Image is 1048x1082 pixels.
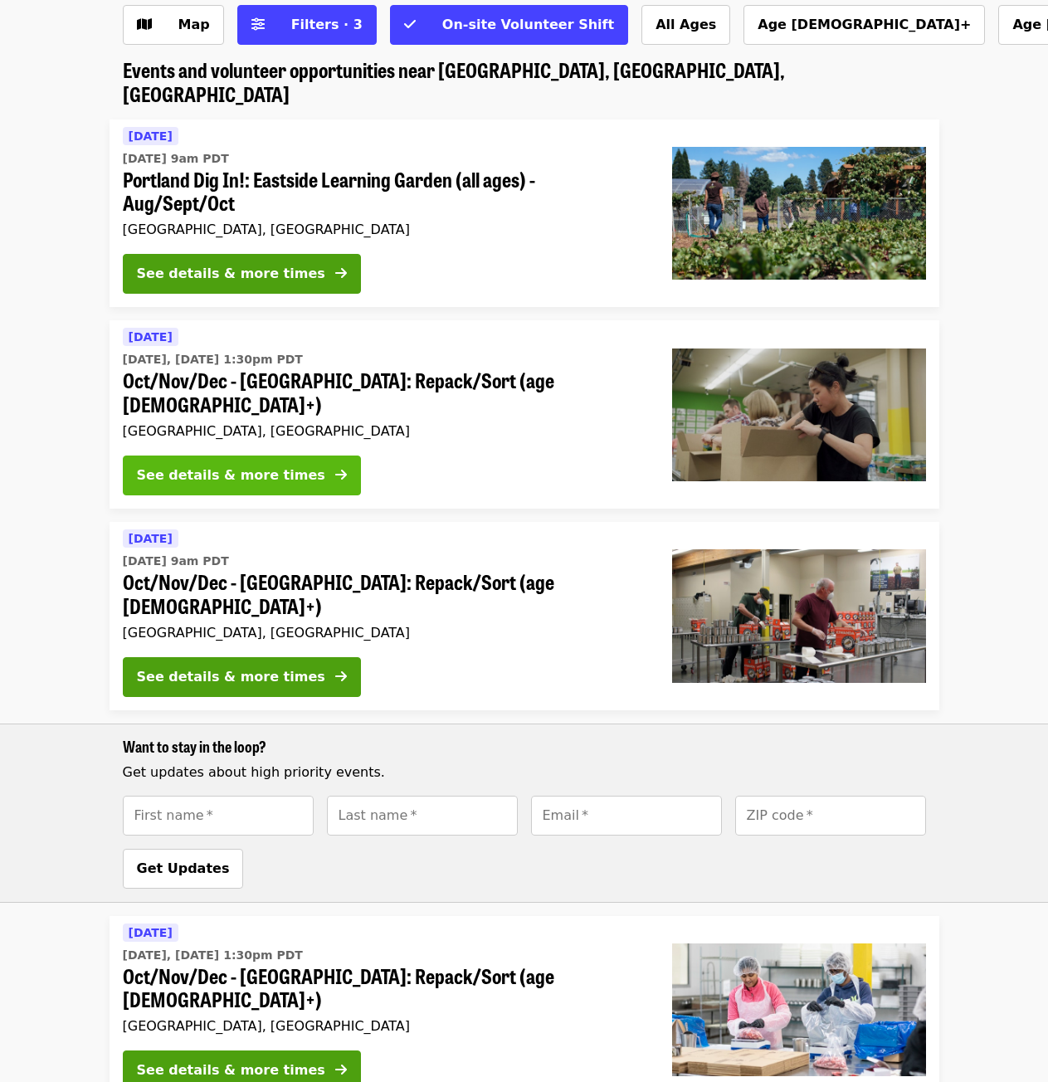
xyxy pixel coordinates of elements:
i: check icon [404,17,416,32]
a: See details for "Oct/Nov/Dec - Portland: Repack/Sort (age 8+)" [110,320,939,509]
time: [DATE], [DATE] 1:30pm PDT [123,351,303,368]
span: Get Updates [137,860,230,876]
div: [GEOGRAPHIC_DATA], [GEOGRAPHIC_DATA] [123,625,646,641]
img: Portland Dig In!: Eastside Learning Garden (all ages) - Aug/Sept/Oct organized by Oregon Food Bank [672,147,926,280]
img: Oct/Nov/Dec - Portland: Repack/Sort (age 16+) organized by Oregon Food Bank [672,549,926,682]
i: arrow-right icon [335,266,347,281]
i: sliders-h icon [251,17,265,32]
div: [GEOGRAPHIC_DATA], [GEOGRAPHIC_DATA] [123,1018,646,1034]
button: See details & more times [123,657,361,697]
input: [object Object] [735,796,926,836]
button: See details & more times [123,254,361,294]
span: Events and volunteer opportunities near [GEOGRAPHIC_DATA], [GEOGRAPHIC_DATA], [GEOGRAPHIC_DATA] [123,55,785,108]
span: Map [178,17,210,32]
span: Portland Dig In!: Eastside Learning Garden (all ages) - Aug/Sept/Oct [123,168,646,216]
button: Show map view [123,5,224,45]
a: See details for "Oct/Nov/Dec - Portland: Repack/Sort (age 16+)" [110,522,939,710]
i: arrow-right icon [335,669,347,685]
span: Oct/Nov/Dec - [GEOGRAPHIC_DATA]: Repack/Sort (age [DEMOGRAPHIC_DATA]+) [123,368,646,417]
time: [DATE] 9am PDT [123,553,229,570]
input: [object Object] [123,796,314,836]
button: See details & more times [123,456,361,495]
img: Oct/Nov/Dec - Portland: Repack/Sort (age 8+) organized by Oregon Food Bank [672,348,926,481]
span: Filters · 3 [291,17,363,32]
time: [DATE] 9am PDT [123,150,229,168]
span: Get updates about high priority events. [123,764,385,780]
span: Oct/Nov/Dec - [GEOGRAPHIC_DATA]: Repack/Sort (age [DEMOGRAPHIC_DATA]+) [123,964,646,1012]
span: [DATE] [129,129,173,143]
div: [GEOGRAPHIC_DATA], [GEOGRAPHIC_DATA] [123,222,646,237]
span: [DATE] [129,532,173,545]
input: [object Object] [327,796,518,836]
img: Oct/Nov/Dec - Beaverton: Repack/Sort (age 10+) organized by Oregon Food Bank [672,943,926,1076]
button: Age [DEMOGRAPHIC_DATA]+ [743,5,985,45]
i: arrow-right icon [335,467,347,483]
input: [object Object] [531,796,722,836]
div: [GEOGRAPHIC_DATA], [GEOGRAPHIC_DATA] [123,423,646,439]
div: See details & more times [137,465,325,485]
i: arrow-right icon [335,1062,347,1078]
span: On-site Volunteer Shift [442,17,614,32]
button: On-site Volunteer Shift [390,5,628,45]
span: Want to stay in the loop? [123,735,266,757]
div: See details & more times [137,1060,325,1080]
div: See details & more times [137,667,325,687]
button: Get Updates [123,849,244,889]
time: [DATE], [DATE] 1:30pm PDT [123,947,303,964]
i: map icon [137,17,152,32]
span: [DATE] [129,330,173,344]
div: See details & more times [137,264,325,284]
button: Filters (3 selected) [237,5,377,45]
button: All Ages [641,5,730,45]
span: [DATE] [129,926,173,939]
span: Oct/Nov/Dec - [GEOGRAPHIC_DATA]: Repack/Sort (age [DEMOGRAPHIC_DATA]+) [123,570,646,618]
a: See details for "Portland Dig In!: Eastside Learning Garden (all ages) - Aug/Sept/Oct" [110,119,939,308]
